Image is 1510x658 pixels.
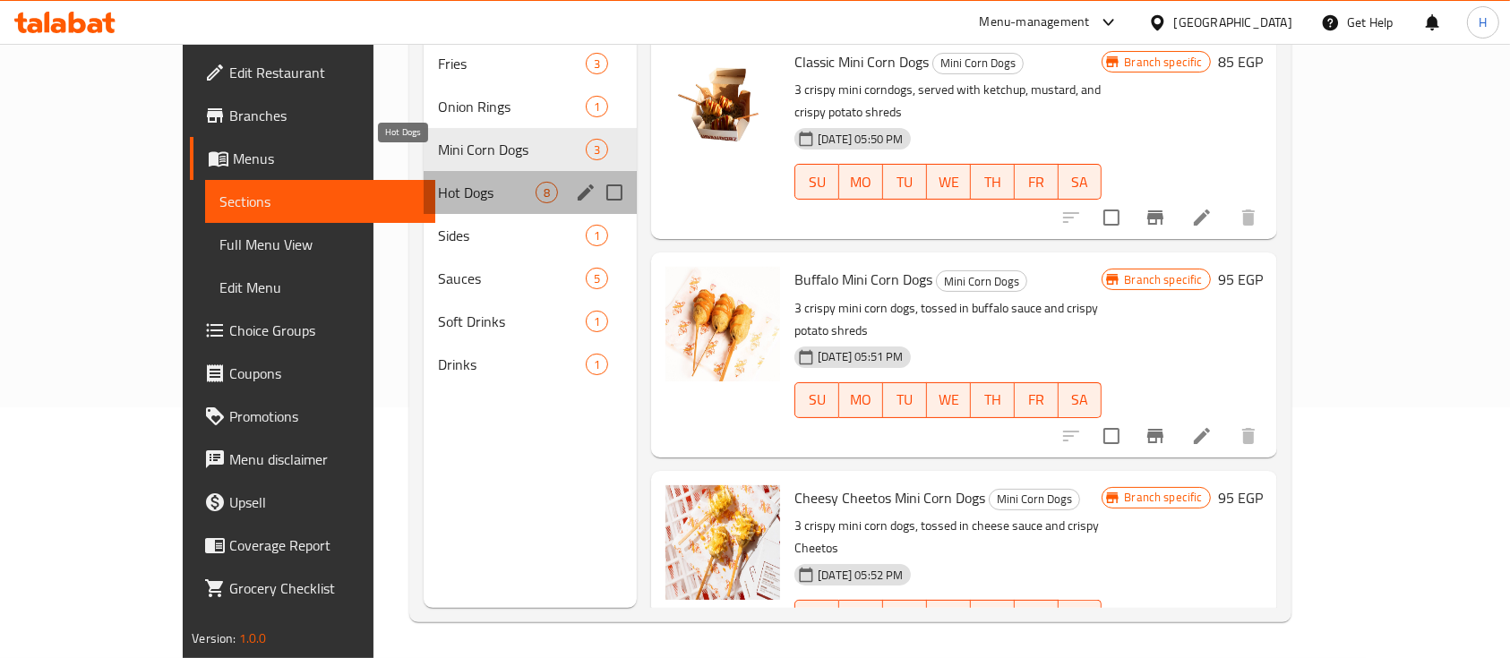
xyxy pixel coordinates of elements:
span: 3 [587,141,607,158]
span: Drinks [438,354,586,375]
p: 3 crispy mini corndogs, served with ketchup, mustard, and crispy potato shreds [794,79,1102,124]
button: MO [839,382,883,418]
a: Grocery Checklist [190,567,435,610]
span: Menus [233,148,421,169]
button: Branch-specific-item [1134,414,1177,457]
a: Upsell [190,481,435,524]
span: Full Menu View [219,234,421,255]
nav: Menu sections [424,35,637,393]
span: Choice Groups [229,320,421,341]
span: H [1479,13,1487,32]
span: Select to update [1093,199,1130,236]
span: TU [890,605,920,631]
button: edit [572,179,599,206]
button: SU [794,382,839,418]
span: Mini Corn Dogs [937,271,1026,292]
div: items [586,53,608,74]
h6: 85 EGP [1218,49,1263,74]
span: 1 [587,356,607,373]
button: TH [971,164,1015,200]
span: Grocery Checklist [229,577,421,599]
div: Mini Corn Dogs [932,53,1024,74]
span: Sections [219,191,421,212]
button: delete [1227,414,1270,457]
span: Sauces [438,268,586,289]
div: items [586,268,608,289]
a: Menu disclaimer [190,438,435,481]
a: Sections [205,180,435,223]
span: Version: [192,627,236,650]
span: Onion Rings [438,96,586,117]
button: TH [971,382,1015,418]
span: TU [890,169,920,195]
span: Branch specific [1117,271,1209,288]
button: FR [1015,382,1059,418]
div: items [536,182,558,203]
button: TU [883,382,927,418]
p: 3 crispy mini corn dogs, tossed in cheese sauce and crispy Cheetos [794,515,1102,560]
div: Sides1 [424,214,637,257]
button: SU [794,600,839,636]
span: 1 [587,227,607,244]
img: Cheesy Cheetos Mini Corn Dogs [665,485,780,600]
div: Sauces5 [424,257,637,300]
button: Branch-specific-item [1134,196,1177,239]
span: Buffalo Mini Corn Dogs [794,266,932,293]
span: MO [846,169,876,195]
div: Menu-management [980,12,1090,33]
span: Menu disclaimer [229,449,421,470]
span: Soft Drinks [438,311,586,332]
span: MO [846,387,876,413]
div: Soft Drinks1 [424,300,637,343]
span: 3 [587,56,607,73]
button: TU [883,164,927,200]
a: Edit Menu [205,266,435,309]
span: Mini Corn Dogs [990,489,1079,509]
span: Edit Restaurant [229,62,421,83]
div: items [586,139,608,160]
span: Coverage Report [229,534,421,556]
a: Edit menu item [1191,425,1213,447]
span: FR [1022,169,1051,195]
button: TH [971,600,1015,636]
a: Edit menu item [1191,207,1213,228]
span: MO [846,605,876,631]
span: FR [1022,605,1051,631]
a: Full Menu View [205,223,435,266]
span: [DATE] 05:52 PM [811,567,910,584]
span: Sides [438,225,586,246]
span: SU [802,169,832,195]
h6: 95 EGP [1218,267,1263,292]
span: SA [1066,605,1095,631]
div: items [586,225,608,246]
span: TH [978,387,1008,413]
span: 5 [587,270,607,287]
a: Coupons [190,352,435,395]
span: FR [1022,387,1051,413]
h6: 95 EGP [1218,485,1263,510]
button: WE [927,382,971,418]
span: Branches [229,105,421,126]
span: [DATE] 05:51 PM [811,348,910,365]
button: FR [1015,164,1059,200]
span: 8 [536,184,557,201]
span: Mini Corn Dogs [438,139,586,160]
div: Mini Corn Dogs [936,270,1027,292]
button: TU [883,600,927,636]
span: Edit Menu [219,277,421,298]
a: Edit Restaurant [190,51,435,94]
button: SA [1059,164,1102,200]
span: Mini Corn Dogs [933,53,1023,73]
button: delete [1227,196,1270,239]
div: Mini Corn Dogs [989,489,1080,510]
button: MO [839,600,883,636]
a: Choice Groups [190,309,435,352]
button: MO [839,164,883,200]
div: Fries [438,53,586,74]
span: Cheesy Cheetos Mini Corn Dogs [794,484,985,511]
span: TU [890,387,920,413]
